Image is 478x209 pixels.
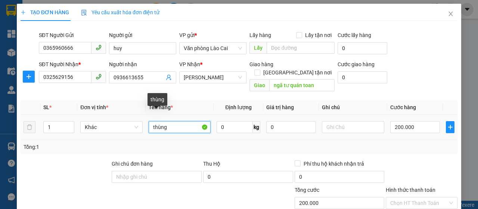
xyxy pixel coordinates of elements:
[184,72,242,83] span: Quán Toan
[390,104,416,110] span: Cước hàng
[24,121,35,133] button: delete
[43,104,49,110] span: SL
[203,161,220,167] span: Thu Hộ
[39,31,106,39] div: SĐT Người Gửi
[23,74,34,80] span: plus
[446,121,454,133] button: plus
[179,31,246,39] div: VP gửi
[96,44,102,50] span: phone
[295,187,319,193] span: Tổng cước
[249,42,267,54] span: Lấy
[338,61,375,67] label: Cước giao hàng
[81,10,87,16] img: icon
[109,31,176,39] div: Người gửi
[39,60,106,68] div: SĐT Người Nhận
[260,68,335,77] span: [GEOGRAPHIC_DATA] tận nơi
[80,104,108,110] span: Đơn vị tính
[249,61,273,67] span: Giao hàng
[266,104,294,110] span: Giá trị hàng
[21,10,26,15] span: plus
[85,122,138,133] span: Khác
[166,74,172,80] span: user-add
[249,79,269,91] span: Giao
[319,100,387,115] th: Ghi chú
[112,171,202,183] input: Ghi chú đơn hàng
[266,121,316,133] input: 0
[338,42,387,54] input: Cước lấy hàng
[21,9,69,15] span: TẠO ĐƠN HÀNG
[149,121,211,133] input: VD: Bàn, Ghế
[267,42,334,54] input: Dọc đường
[269,79,334,91] input: Dọc đường
[386,187,435,193] label: Hình thức thanh toán
[184,43,242,54] span: Văn phòng Lào Cai
[440,4,461,25] button: Close
[149,104,173,110] span: Tên hàng
[249,32,271,38] span: Lấy hàng
[338,32,371,38] label: Cước lấy hàng
[81,9,160,15] span: Yêu cầu xuất hóa đơn điện tử
[253,121,260,133] span: kg
[446,124,454,130] span: plus
[448,11,454,17] span: close
[179,61,200,67] span: VP Nhận
[23,71,35,83] button: plus
[225,104,252,110] span: Định lượng
[301,160,367,168] span: Phí thu hộ khách nhận trả
[322,121,384,133] input: Ghi Chú
[302,31,335,39] span: Lấy tận nơi
[338,71,387,83] input: Cước giao hàng
[148,93,167,106] div: thùng
[109,60,176,68] div: Người nhận
[24,143,185,151] div: Tổng: 1
[112,161,153,167] label: Ghi chú đơn hàng
[96,74,102,80] span: phone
